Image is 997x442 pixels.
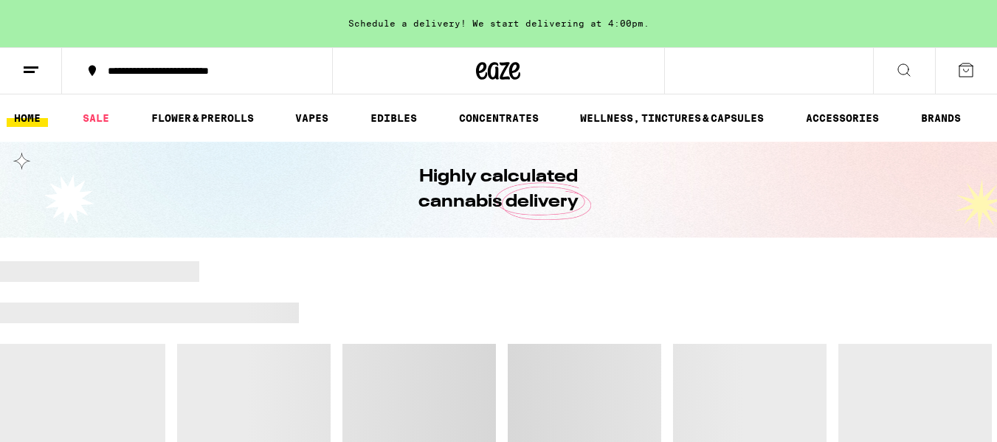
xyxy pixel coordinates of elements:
a: BRANDS [914,109,968,127]
a: FLOWER & PREROLLS [144,109,261,127]
a: WELLNESS, TINCTURES & CAPSULES [573,109,771,127]
a: EDIBLES [363,109,424,127]
a: VAPES [288,109,336,127]
a: ACCESSORIES [798,109,886,127]
h1: Highly calculated cannabis delivery [377,165,621,215]
a: HOME [7,109,48,127]
a: SALE [75,109,117,127]
a: CONCENTRATES [452,109,546,127]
